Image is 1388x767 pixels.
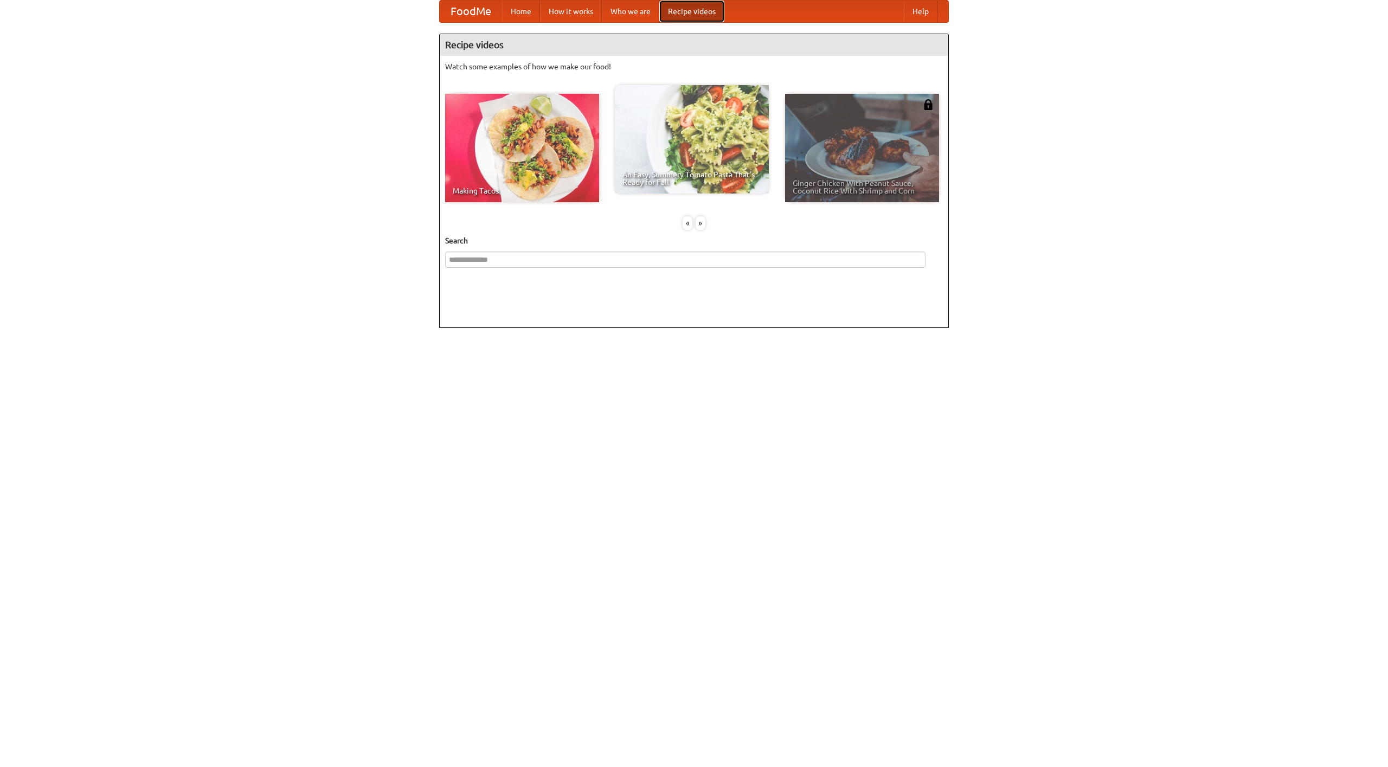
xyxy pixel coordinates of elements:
a: Making Tacos [445,94,599,202]
a: Help [904,1,937,22]
img: 483408.png [923,99,934,110]
div: » [696,216,705,230]
span: Making Tacos [453,187,592,195]
a: Who we are [602,1,659,22]
a: An Easy, Summery Tomato Pasta That's Ready for Fall [615,85,769,194]
h4: Recipe videos [440,34,948,56]
p: Watch some examples of how we make our food! [445,61,943,72]
a: FoodMe [440,1,502,22]
h5: Search [445,235,943,246]
a: Recipe videos [659,1,724,22]
span: An Easy, Summery Tomato Pasta That's Ready for Fall [622,171,761,186]
a: How it works [540,1,602,22]
div: « [683,216,692,230]
a: Home [502,1,540,22]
